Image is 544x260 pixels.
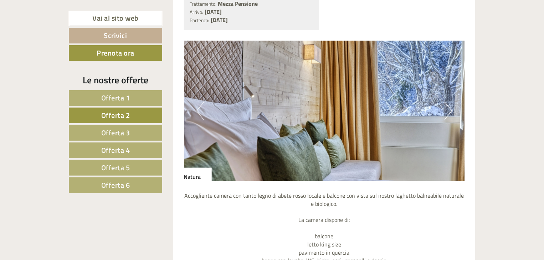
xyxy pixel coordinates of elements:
[211,16,228,24] b: [DATE]
[101,92,130,103] span: Offerta 1
[190,0,217,7] small: Trattamento:
[69,28,162,43] a: Scrivici
[69,73,162,87] div: Le nostre offerte
[190,9,204,16] small: Arrivo:
[101,145,130,156] span: Offerta 4
[205,7,222,16] b: [DATE]
[101,162,130,173] span: Offerta 5
[101,127,130,138] span: Offerta 3
[196,102,204,120] button: Previous
[101,180,130,191] span: Offerta 6
[69,11,162,26] a: Vai al sito web
[190,17,210,24] small: Partenza:
[101,110,130,121] span: Offerta 2
[445,102,452,120] button: Next
[69,45,162,61] a: Prenota ora
[184,41,465,181] img: image
[184,168,212,181] div: Natura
